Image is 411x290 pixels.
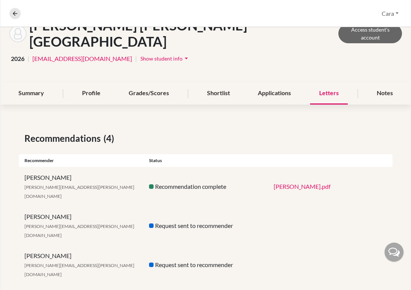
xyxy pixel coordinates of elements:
[11,54,24,63] span: 2026
[27,54,29,63] span: |
[19,251,143,278] div: [PERSON_NAME]
[274,183,330,190] a: [PERSON_NAME].pdf
[24,184,134,199] span: [PERSON_NAME][EMAIL_ADDRESS][PERSON_NAME][DOMAIN_NAME]
[140,53,190,64] button: Show student infoarrow_drop_down
[19,212,143,239] div: [PERSON_NAME]
[120,82,178,105] div: Grades/Scores
[24,132,104,145] span: Recommendations
[32,54,132,63] a: [EMAIL_ADDRESS][DOMAIN_NAME]
[9,82,53,105] div: Summary
[17,5,33,12] span: Help
[104,132,117,145] span: (4)
[368,82,402,105] div: Notes
[9,25,26,42] img: Sofia Díaz Salazar's avatar
[135,54,137,63] span: |
[19,157,143,164] div: Recommender
[19,173,143,200] div: [PERSON_NAME]
[378,6,402,21] button: Cara
[29,17,338,50] h1: [PERSON_NAME] [PERSON_NAME][GEOGRAPHIC_DATA]
[183,55,190,62] i: arrow_drop_down
[73,82,110,105] div: Profile
[140,55,183,62] span: Show student info
[198,82,239,105] div: Shortlist
[24,223,134,238] span: [PERSON_NAME][EMAIL_ADDRESS][PERSON_NAME][DOMAIN_NAME]
[24,263,134,277] span: [PERSON_NAME][EMAIL_ADDRESS][PERSON_NAME][DOMAIN_NAME]
[249,82,300,105] div: Applications
[310,82,348,105] div: Letters
[143,182,268,191] div: Recommendation complete
[143,221,268,230] div: Request sent to recommender
[143,157,268,164] div: Status
[143,260,268,269] div: Request sent to recommender
[338,24,402,43] a: Access student's account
